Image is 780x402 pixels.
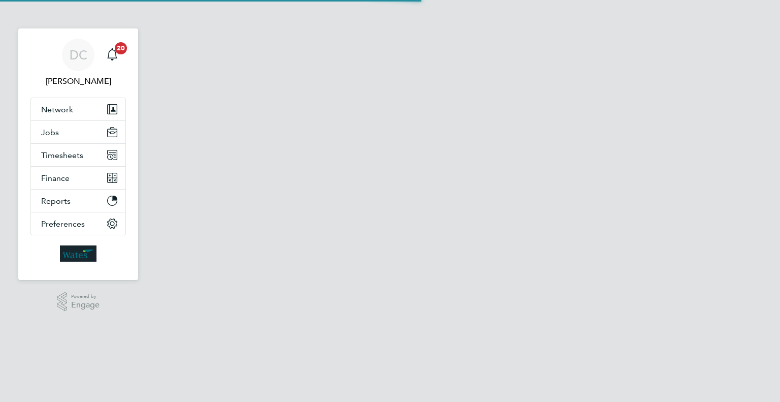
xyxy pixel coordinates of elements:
[31,167,125,189] button: Finance
[102,39,122,71] a: 20
[71,292,100,301] span: Powered by
[30,245,126,262] a: Go to home page
[31,212,125,235] button: Preferences
[41,128,59,137] span: Jobs
[71,301,100,310] span: Engage
[41,219,85,229] span: Preferences
[30,75,126,87] span: Daisy Cadman
[30,39,126,87] a: DC[PERSON_NAME]
[70,48,87,61] span: DC
[18,28,138,280] nav: Main navigation
[31,144,125,166] button: Timesheets
[31,190,125,212] button: Reports
[41,105,73,114] span: Network
[60,245,96,262] img: wates-logo-retina.png
[115,42,127,54] span: 20
[31,121,125,143] button: Jobs
[57,292,100,312] a: Powered byEngage
[31,98,125,120] button: Network
[41,173,70,183] span: Finance
[41,196,71,206] span: Reports
[41,150,83,160] span: Timesheets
